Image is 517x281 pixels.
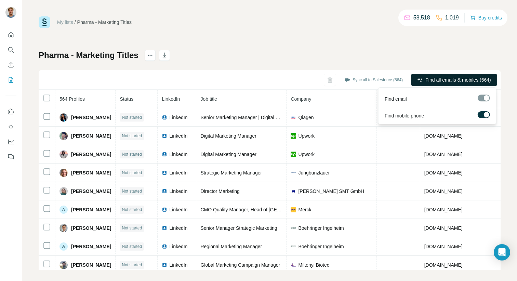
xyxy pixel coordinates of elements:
span: LinkedIn [169,262,187,268]
span: [PERSON_NAME] [71,262,111,268]
span: Global Marketing Campaign Manager [200,262,280,268]
button: Enrich CSV [5,59,16,71]
div: Open Intercom Messenger [494,244,510,261]
span: Strategic Marketing Manager [200,170,262,175]
div: A [59,206,68,214]
span: [DOMAIN_NAME] [424,152,463,157]
span: [PERSON_NAME] SMT GmbH [298,188,364,195]
button: My lists [5,74,16,86]
span: LinkedIn [169,132,187,139]
img: LinkedIn logo [162,133,167,139]
span: Not started [122,262,142,268]
img: LinkedIn logo [162,244,167,249]
p: 1,019 [445,14,459,22]
span: [PERSON_NAME] [71,132,111,139]
span: Digital Marketing Manager [200,152,256,157]
button: Find all emails & mobiles (564) [411,74,497,86]
span: Boehringer Ingelheim [298,225,344,231]
span: LinkedIn [162,96,180,102]
span: Upwork [298,132,314,139]
span: [DOMAIN_NAME] [424,188,463,194]
li: / [75,19,76,26]
span: CMO Quality Manager, Head of [GEOGRAPHIC_DATA] [200,207,318,212]
span: Merck [298,206,311,213]
img: Avatar [59,132,68,140]
span: Company [291,96,311,102]
span: Not started [122,225,142,231]
span: [DOMAIN_NAME] [424,170,463,175]
img: LinkedIn logo [162,152,167,157]
button: Dashboard [5,136,16,148]
img: Avatar [59,169,68,177]
img: company-logo [291,188,296,194]
img: Avatar [59,261,68,269]
span: Not started [122,170,142,176]
span: LinkedIn [169,169,187,176]
span: [DOMAIN_NAME] [424,262,463,268]
span: [PERSON_NAME] [71,243,111,250]
button: Sync all to Salesforce (564) [340,75,408,85]
img: Avatar [59,224,68,232]
span: Not started [122,243,142,250]
img: company-logo [291,152,296,157]
span: LinkedIn [169,151,187,158]
span: LinkedIn [169,206,187,213]
a: My lists [57,19,73,25]
span: Miltenyi Biotec [298,262,329,268]
span: Jungbunzlauer [298,169,330,176]
img: Avatar [5,7,16,18]
span: Job title [200,96,217,102]
button: actions [145,50,156,61]
button: Buy credits [470,13,502,23]
span: Upwork [298,151,314,158]
img: Surfe Logo [39,16,50,28]
span: [DOMAIN_NAME] [424,207,463,212]
div: Pharma - Marketing Titles [77,19,132,26]
span: [PERSON_NAME] [71,169,111,176]
span: Find all emails & mobiles (564) [425,76,491,83]
img: company-logo [291,227,296,229]
img: LinkedIn logo [162,115,167,120]
span: Find email [385,96,407,102]
div: A [59,242,68,251]
span: [DOMAIN_NAME] [424,244,463,249]
span: Digital Marketing Manager [200,133,256,139]
span: Boehringer Ingelheim [298,243,344,250]
span: LinkedIn [169,188,187,195]
span: LinkedIn [169,225,187,231]
button: Search [5,44,16,56]
span: Not started [122,133,142,139]
button: Quick start [5,29,16,41]
h1: Pharma - Marketing Titles [39,50,138,61]
span: Status [120,96,133,102]
span: Not started [122,207,142,213]
span: Not started [122,114,142,121]
span: [DOMAIN_NAME] [424,225,463,231]
span: Qiagen [298,114,314,121]
button: Use Surfe on LinkedIn [5,106,16,118]
img: company-logo [291,207,296,212]
button: Use Surfe API [5,121,16,133]
span: Senior Marketing Manager | Digital Sales [200,115,287,120]
img: LinkedIn logo [162,207,167,212]
span: Not started [122,188,142,194]
p: 58,518 [413,14,430,22]
span: Not started [122,151,142,157]
img: LinkedIn logo [162,188,167,194]
img: company-logo [291,115,296,120]
img: company-logo [291,262,296,268]
img: LinkedIn logo [162,225,167,231]
span: LinkedIn [169,243,187,250]
img: company-logo [291,133,296,139]
img: LinkedIn logo [162,262,167,268]
span: [PERSON_NAME] [71,206,111,213]
span: [PERSON_NAME] [71,114,111,121]
span: Director Marketing [200,188,239,194]
span: 564 Profiles [59,96,85,102]
img: Avatar [59,187,68,195]
span: Regional Marketing Manager [200,244,262,249]
span: Senior Manager Strategic Marketing [200,225,277,231]
img: Avatar [59,150,68,158]
button: Feedback [5,151,16,163]
img: Avatar [59,113,68,122]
